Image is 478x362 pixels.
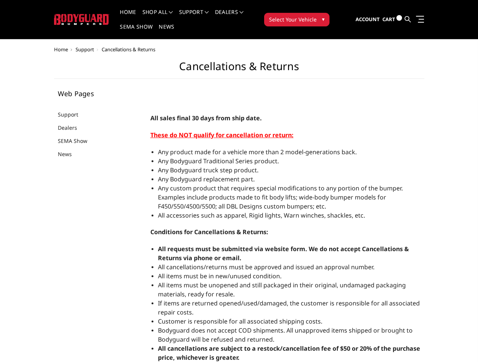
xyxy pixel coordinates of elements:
a: SEMA Show [58,137,97,145]
span: Any Bodyguard Traditional Series product. [158,157,279,165]
a: Support [179,9,209,24]
span: Cancellations & Returns [102,46,155,53]
a: News [159,24,174,39]
strong: Conditions for Cancellations & Returns: [150,228,268,236]
a: Home [54,46,68,53]
h1: Cancellations & Returns [54,60,424,79]
span: All items must be in new/unused condition. [158,272,282,280]
img: BODYGUARD BUMPERS [54,14,110,25]
a: Dealers [58,124,87,132]
span: If items are returned opened/used/damaged, the customer is responsible for all associated repair ... [158,299,420,316]
span: Select Your Vehicle [269,15,317,23]
strong: All cancellations are subject to a restock/cancellation fee of $50 or 20% of the purchase price, ... [158,344,420,362]
span: ▾ [322,15,325,23]
span: These do NOT qualify for cancellation or return: [150,131,294,139]
a: Dealers [215,9,244,24]
a: Support [76,46,94,53]
span: Any Bodyguard truck step product. [158,166,258,174]
a: SEMA Show [120,24,153,39]
span: All cancellations/returns must be approved and issued an approval number. [158,263,374,271]
span: Account [356,16,380,23]
span: Any custom product that requires special modifications to any portion of the bumper. Examples inc... [158,184,403,210]
button: Select Your Vehicle [264,13,329,26]
span: Cart [382,16,395,23]
a: News [58,150,81,158]
span: All sales final 30 days from ship date. [150,114,262,122]
strong: All requests must be submitted via website form. We do not accept Cancellations & Returns via pho... [158,245,409,262]
a: Cart [382,9,402,30]
a: Support [58,110,88,118]
span: All items must be unopened and still packaged in their original, undamaged packaging materials, r... [158,281,406,298]
a: Home [120,9,136,24]
h5: Web Pages [58,90,143,97]
span: Any product made for a vehicle more than 2 model-generations back. [158,148,357,156]
a: Account [356,9,380,30]
a: shop all [142,9,173,24]
span: Any Bodyguard replacement part. [158,175,255,183]
span: Customer is responsible for all associated shipping costs. [158,317,322,325]
span: All accessories such as apparel, Rigid lights, Warn winches, shackles, etc. [158,211,365,219]
span: Bodyguard does not accept COD shipments. All unapproved items shipped or brought to Bodyguard wil... [158,326,413,344]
